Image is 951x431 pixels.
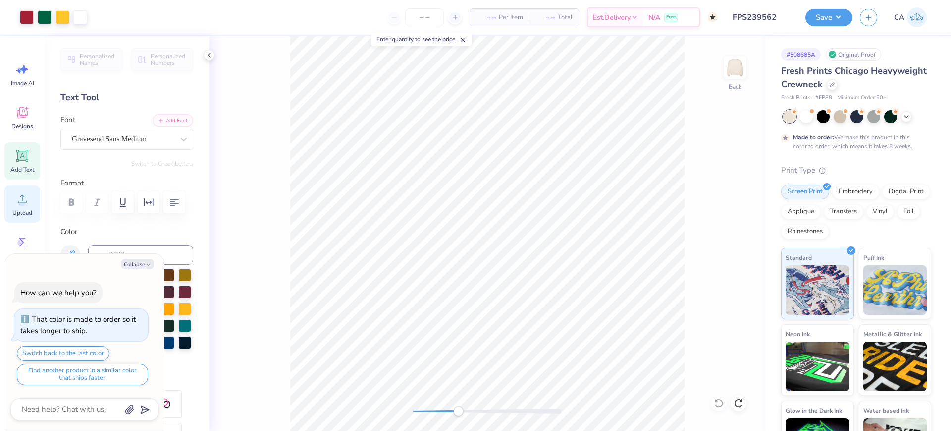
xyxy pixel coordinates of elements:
div: Digital Print [882,185,930,199]
input: – – [405,8,444,26]
div: Original Proof [826,48,881,61]
div: # 508685A [781,48,821,61]
span: Standard [786,252,812,263]
span: Water based Ink [863,405,909,416]
span: Personalized Names [80,53,116,66]
div: Back [729,82,741,91]
img: Metallic & Glitter Ink [863,342,927,391]
div: Enter quantity to see the price. [371,32,472,46]
img: Back [725,58,745,77]
span: Fresh Prints [781,94,810,102]
button: Personalized Numbers [131,48,193,71]
a: CA [890,7,931,27]
div: Print Type [781,165,931,176]
span: Greek [15,252,30,260]
span: Metallic & Glitter Ink [863,329,922,339]
span: # FP88 [815,94,832,102]
img: Neon Ink [786,342,849,391]
span: Free [666,14,676,21]
span: Minimum Order: 50 + [837,94,887,102]
span: CA [894,12,904,23]
span: Puff Ink [863,252,884,263]
button: Personalized Names [60,48,122,71]
span: Designs [11,123,33,130]
span: Neon Ink [786,329,810,339]
div: We make this product in this color to order, which means it takes 8 weeks. [793,133,915,151]
div: Applique [781,204,821,219]
span: Total [558,12,573,23]
div: Vinyl [866,204,894,219]
button: Find another product in a similar color that ships faster [17,364,148,385]
div: Text Tool [60,91,193,104]
div: How can we help you? [20,288,97,298]
strong: Made to order: [793,133,834,141]
div: Transfers [824,204,863,219]
span: – – [476,12,496,23]
input: e.g. 7428 c [88,245,193,265]
span: – – [535,12,555,23]
span: Personalized Numbers [151,53,187,66]
span: Per Item [499,12,523,23]
span: Upload [12,209,32,217]
span: Add Text [10,166,34,174]
span: Fresh Prints Chicago Heavyweight Crewneck [781,65,927,90]
label: Color [60,226,193,238]
img: Standard [786,265,849,315]
img: Puff Ink [863,265,927,315]
button: Switch to Greek Letters [131,160,193,168]
button: Add Font [153,114,193,127]
div: Screen Print [781,185,829,199]
div: Foil [897,204,920,219]
div: Embroidery [832,185,879,199]
span: Glow in the Dark Ink [786,405,842,416]
label: Format [60,178,193,189]
button: Switch back to the last color [17,346,109,361]
div: Accessibility label [453,406,463,416]
img: Chollene Anne Aranda [907,7,927,27]
input: Untitled Design [725,7,798,27]
div: Rhinestones [781,224,829,239]
button: Save [805,9,852,26]
span: N/A [648,12,660,23]
span: Image AI [11,79,34,87]
label: Font [60,114,75,125]
div: That color is made to order so it takes longer to ship. [20,314,136,336]
button: Collapse [121,259,154,269]
span: Est. Delivery [593,12,631,23]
